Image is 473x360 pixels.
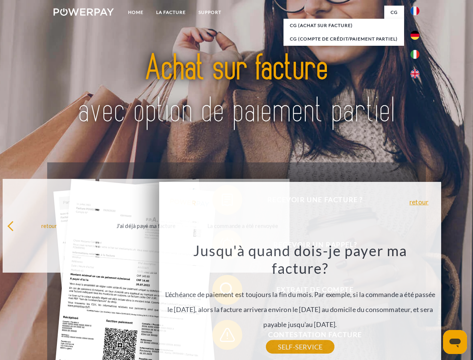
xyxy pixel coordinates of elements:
img: fr [410,6,419,15]
img: it [410,50,419,59]
img: en [410,69,419,78]
a: Support [192,6,228,19]
div: L'échéance de paiement est toujours la fin du mois. Par exemple, si la commande a été passée le [... [164,241,437,347]
a: LA FACTURE [150,6,192,19]
img: title-powerpay_fr.svg [72,36,401,144]
h3: Jusqu'à quand dois-je payer ma facture? [164,241,437,277]
div: retour [7,220,91,231]
img: logo-powerpay-white.svg [54,8,114,16]
a: CG (achat sur facture) [284,19,404,32]
a: retour [409,198,428,205]
div: J'ai déjà payé ma facture [104,220,188,231]
a: CG [384,6,404,19]
img: de [410,31,419,40]
a: SELF-SERVICE [266,340,334,354]
iframe: Bouton de lancement de la fenêtre de messagerie [443,330,467,354]
a: Home [122,6,150,19]
a: CG (Compte de crédit/paiement partiel) [284,32,404,46]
